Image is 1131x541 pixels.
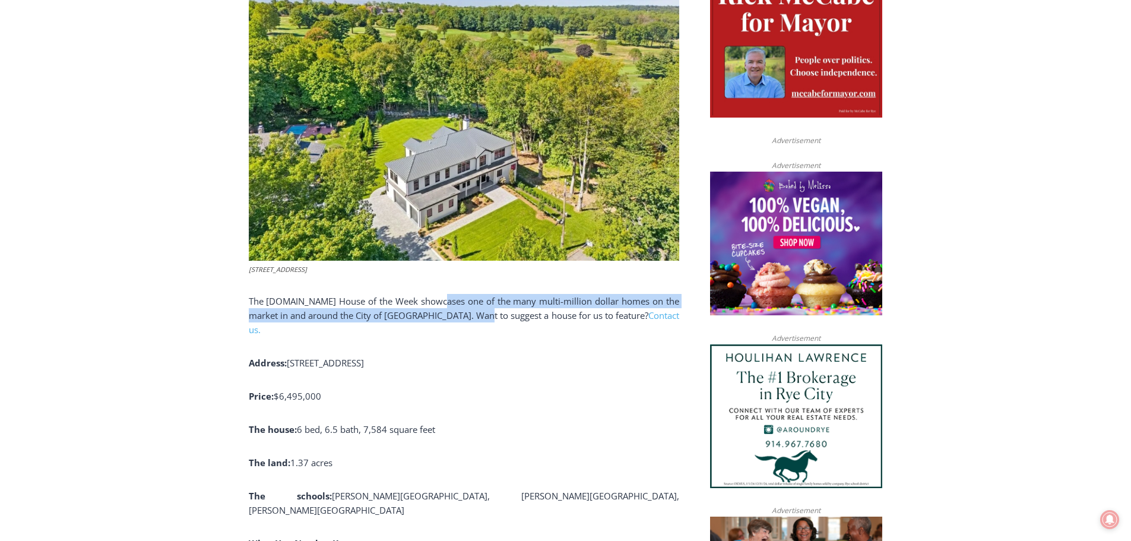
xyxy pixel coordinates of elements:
span: $6,495,000 [274,390,321,402]
img: Baked by Melissa [710,172,882,315]
b: The house: [249,423,297,435]
span: 1.37 acres [290,457,332,469]
span: Advertisement [760,160,832,171]
div: "I learned about the history of a place I’d honestly never considered even as a resident of [GEOG... [300,1,561,115]
p: The [DOMAIN_NAME] House of the Week showcases one of the many multi-million dollar homes on the m... [249,294,679,337]
span: [STREET_ADDRESS] [287,357,364,369]
span: Intern @ [DOMAIN_NAME] [311,118,550,145]
span: Advertisement [760,505,832,516]
span: [PERSON_NAME][GEOGRAPHIC_DATA], [PERSON_NAME][GEOGRAPHIC_DATA], [PERSON_NAME][GEOGRAPHIC_DATA] [249,490,679,516]
b: Address: [249,357,287,369]
span: Advertisement [760,333,832,344]
b: The schools: [249,490,332,502]
figcaption: [STREET_ADDRESS] [249,264,679,275]
b: The land: [249,457,290,469]
a: Intern @ [DOMAIN_NAME] [286,115,575,148]
b: Price: [249,390,274,402]
span: Advertisement [760,135,832,146]
span: 6 bed, 6.5 bath, 7,584 square feet [297,423,435,435]
img: Houlihan Lawrence The #1 Brokerage in Rye City [710,344,882,488]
